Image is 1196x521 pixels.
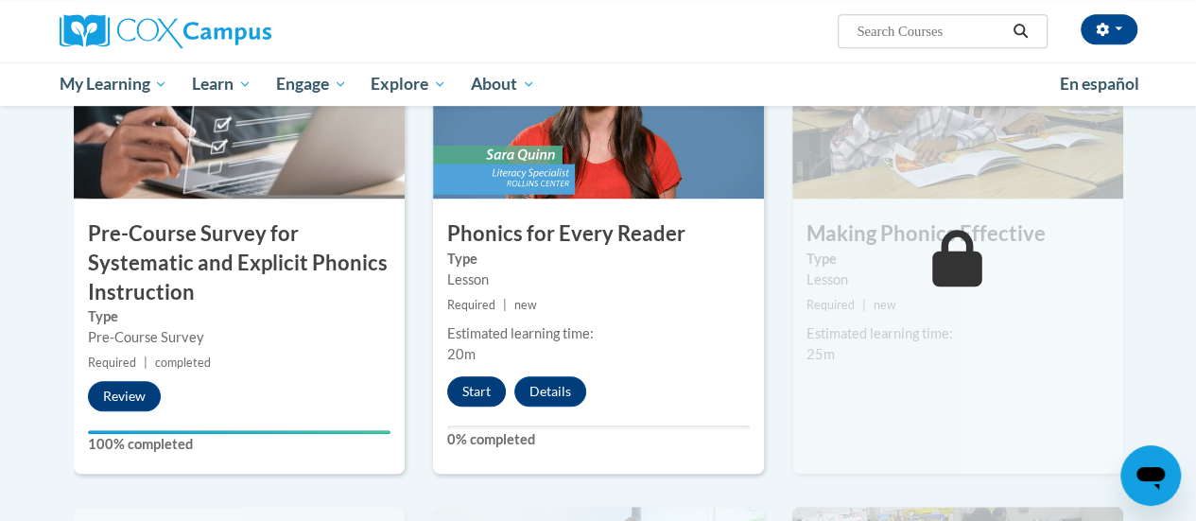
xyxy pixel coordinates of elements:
span: 25m [806,346,835,362]
button: Details [514,376,586,407]
a: En español [1048,64,1152,104]
div: Lesson [806,269,1109,290]
span: | [144,356,147,370]
div: Your progress [88,430,390,434]
label: 0% completed [447,429,750,450]
span: About [471,73,535,96]
span: 20m [447,346,476,362]
a: About [459,62,547,106]
h3: Phonics for Every Reader [433,219,764,249]
span: completed [155,356,211,370]
span: My Learning [59,73,167,96]
a: Learn [180,62,264,106]
div: Estimated learning time: [806,323,1109,344]
button: Start [447,376,506,407]
span: Required [447,298,495,312]
span: new [514,298,537,312]
button: Search [1006,20,1034,43]
span: Required [88,356,136,370]
div: Pre-Course Survey [88,327,390,348]
img: Cox Campus [60,14,271,48]
a: My Learning [47,62,181,106]
label: Type [806,249,1109,269]
button: Review [88,381,161,411]
a: Explore [358,62,459,106]
div: Estimated learning time: [447,323,750,344]
a: Engage [264,62,359,106]
span: | [862,298,866,312]
h3: Pre-Course Survey for Systematic and Explicit Phonics Instruction [74,219,405,306]
input: Search Courses [855,20,1006,43]
span: Explore [371,73,446,96]
span: Engage [276,73,347,96]
span: Required [806,298,855,312]
span: | [503,298,507,312]
label: Type [88,306,390,327]
div: Lesson [447,269,750,290]
label: Type [447,249,750,269]
div: Main menu [45,62,1152,106]
button: Account Settings [1081,14,1137,44]
span: new [874,298,896,312]
iframe: Button to launch messaging window [1120,445,1181,506]
label: 100% completed [88,434,390,455]
h3: Making Phonics Effective [792,219,1123,249]
a: Cox Campus [60,14,400,48]
span: En español [1060,74,1139,94]
span: Learn [192,73,251,96]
